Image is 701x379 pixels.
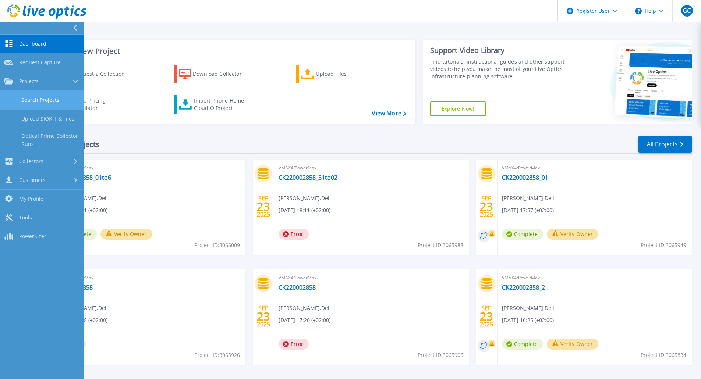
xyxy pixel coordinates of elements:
[257,313,270,319] span: 23
[502,339,543,350] span: Complete
[256,193,270,220] div: SEP 2025
[430,101,486,116] a: Explore Now!
[372,110,406,117] a: View More
[502,284,545,291] a: CK220002858_2
[52,47,406,55] h3: Start a New Project
[193,67,252,81] div: Download Collector
[296,65,378,83] a: Upload Files
[502,304,554,312] span: [PERSON_NAME] , Dell
[19,158,43,165] span: Collectors
[194,351,240,359] span: Project ID: 3065926
[641,241,686,249] span: Project ID: 3065949
[19,177,46,183] span: Customers
[502,229,543,240] span: Complete
[683,8,691,14] span: GC
[479,303,493,330] div: SEP 2025
[638,136,692,153] a: All Projects
[194,97,251,112] div: Import Phone Home CloudIQ Project
[72,97,131,112] div: Cloud Pricing Calculator
[174,65,256,83] a: Download Collector
[19,40,46,47] span: Dashboard
[279,339,309,350] span: Error
[19,214,32,221] span: Tools
[502,206,554,214] span: [DATE] 17:57 (+02:00)
[279,229,309,240] span: Error
[73,67,132,81] div: Request a Collection
[56,274,241,282] span: VMAX4/PowerMax
[19,78,39,85] span: Projects
[502,174,548,181] a: CK220002858_01
[19,233,46,240] span: PowerSizer
[279,164,464,172] span: VMAX4/PowerMax
[19,59,61,66] span: Request Capture
[52,65,134,83] a: Request a Collection
[279,304,331,312] span: [PERSON_NAME] , Dell
[480,313,493,319] span: 23
[502,194,554,202] span: [PERSON_NAME] , Dell
[19,196,43,202] span: My Profile
[279,284,316,291] a: CK220002858
[547,229,599,240] button: Verify Owner
[279,174,337,181] a: CK220002858_31to02
[279,274,464,282] span: VMAX4/PowerMax
[418,351,463,359] span: Project ID: 3065905
[256,303,270,330] div: SEP 2025
[316,67,375,81] div: Upload Files
[418,241,463,249] span: Project ID: 3065988
[194,241,240,249] span: Project ID: 3066009
[100,229,152,240] button: Verify Owner
[257,203,270,210] span: 23
[502,274,687,282] span: VMAX4/PowerMax
[480,203,493,210] span: 23
[279,194,331,202] span: [PERSON_NAME] , Dell
[52,95,134,114] a: Cloud Pricing Calculator
[479,193,493,220] div: SEP 2025
[430,46,567,55] div: Support Video Library
[430,58,567,80] div: Find tutorials, instructional guides and other support videos to help you make the most of your L...
[279,206,330,214] span: [DATE] 18:11 (+02:00)
[56,164,241,172] span: VMAX4/PowerMax
[641,351,686,359] span: Project ID: 3065834
[502,316,554,324] span: [DATE] 16:25 (+02:00)
[279,316,330,324] span: [DATE] 17:20 (+02:00)
[547,339,599,350] button: Verify Owner
[502,164,687,172] span: VMAX4/PowerMax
